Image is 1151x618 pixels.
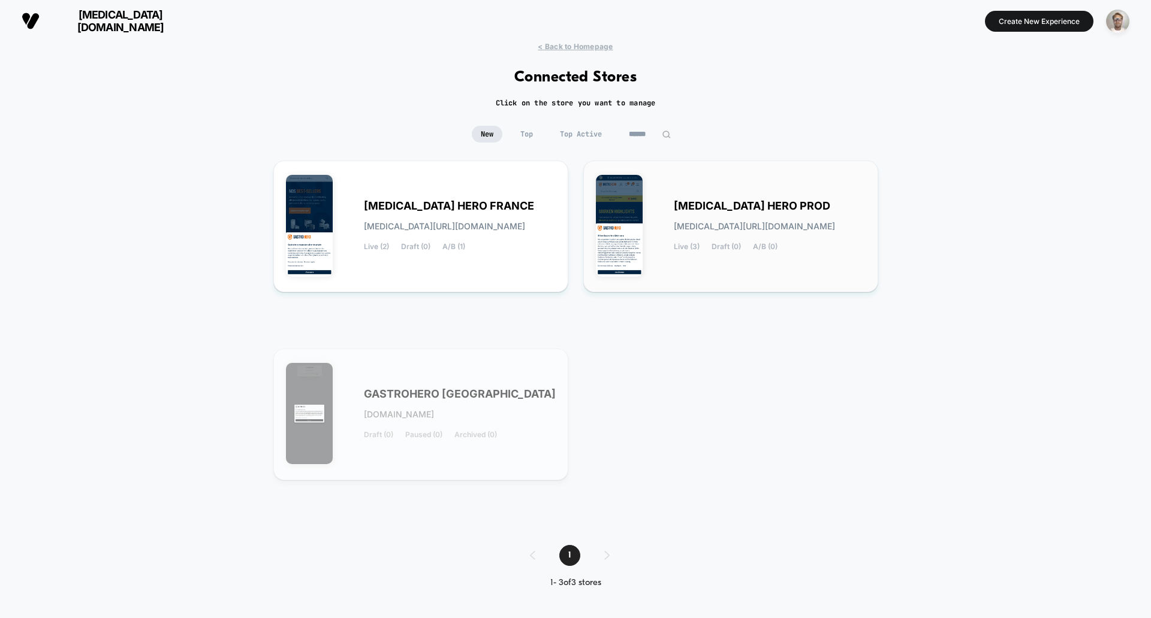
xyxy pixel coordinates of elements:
span: Top [511,126,542,143]
span: Draft (0) [712,243,741,251]
span: < Back to Homepage [538,42,613,51]
img: Visually logo [22,12,40,30]
span: [MEDICAL_DATA] HERO PROD [674,202,830,210]
span: Paused (0) [405,431,442,439]
span: Top Active [551,126,611,143]
img: GASTRO_HERO_PROD [596,175,643,277]
button: ppic [1102,9,1133,34]
span: [MEDICAL_DATA] HERO FRANCE [364,202,534,210]
span: A/B (0) [753,243,778,251]
img: GASTROHERO_GERMANY [286,363,333,465]
span: Live (3) [674,243,700,251]
span: A/B (1) [442,243,465,251]
span: 1 [559,545,580,566]
span: New [472,126,502,143]
span: Live (2) [364,243,389,251]
span: [DOMAIN_NAME] [364,410,434,419]
span: [MEDICAL_DATA][URL][DOMAIN_NAME] [674,222,835,231]
span: Draft (0) [401,243,430,251]
h1: Connected Stores [514,69,637,86]
div: 1 - 3 of 3 stores [518,578,634,588]
span: [MEDICAL_DATA][URL][DOMAIN_NAME] [364,222,525,231]
button: [MEDICAL_DATA][DOMAIN_NAME] [18,8,196,34]
span: [MEDICAL_DATA][DOMAIN_NAME] [49,8,192,34]
img: ppic [1106,10,1129,33]
span: Archived (0) [454,431,497,439]
img: edit [662,130,671,139]
span: Draft (0) [364,431,393,439]
span: GASTROHERO [GEOGRAPHIC_DATA] [364,390,556,398]
button: Create New Experience [985,11,1093,32]
h2: Click on the store you want to manage [496,98,656,108]
img: GASTRO_HERO_FRANCE [286,175,333,277]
